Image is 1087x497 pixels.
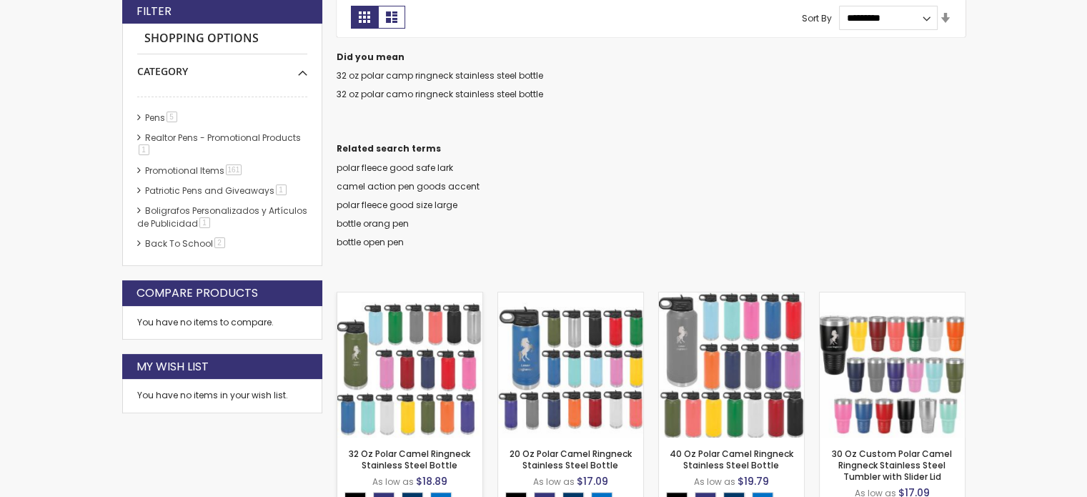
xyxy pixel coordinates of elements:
[137,4,172,19] strong: Filter
[137,359,209,375] strong: My Wish List
[738,474,769,488] span: $19.79
[137,24,307,54] strong: Shopping Options
[142,112,182,124] a: Pens5
[337,292,482,304] a: 32 Oz Polar Camel Ringneck Stainless Steel Bottle
[533,476,575,488] span: As low as
[337,292,482,438] img: 32 Oz Polar Camel Ringneck Stainless Steel Bottle
[337,162,453,174] a: polar fleece good safe lark
[137,205,307,230] a: Boligrafos Personalizados y Artículos de Publicidad1
[167,112,177,122] span: 5
[337,199,457,211] a: polar fleece good size large
[820,292,965,438] img: 30 Oz Custom Polar Camel Ringneck Stainless Steel Tumbler with Slider Lid
[372,476,414,488] span: As low as
[416,474,447,488] span: $18.89
[199,217,210,228] span: 1
[351,6,378,29] strong: Grid
[142,164,247,177] a: Promotional Items161
[498,292,643,438] img: 20 Oz Polar Camel Ringneck Stainless Steel Bottle
[122,306,322,340] div: You have no items to compare.
[337,88,543,100] a: 32 oz polar camo ringneck stainless steel bottle
[820,292,965,304] a: 30 Oz Custom Polar Camel Ringneck Stainless Steel Tumbler with Slider Lid
[337,180,480,192] a: camel action pen goods accent
[137,285,258,301] strong: Compare Products
[139,144,149,155] span: 1
[659,292,804,304] a: 40 Oz Polar Camel Ringneck Stainless Steel Bottle
[337,69,543,82] a: 32 oz polar camp ringneck stainless steel bottle
[337,51,966,63] dt: Did you mean
[802,11,832,24] label: Sort By
[337,143,966,154] dt: Related search terms
[226,164,242,175] span: 161
[498,292,643,304] a: 20 Oz Polar Camel Ringneck Stainless Steel Bottle
[659,292,804,438] img: 40 Oz Polar Camel Ringneck Stainless Steel Bottle
[137,132,301,157] a: Realtor Pens - Promotional Products1
[577,474,608,488] span: $17.09
[337,236,404,248] a: bottle open pen
[137,54,307,79] div: Category
[349,448,470,471] a: 32 Oz Polar Camel Ringneck Stainless Steel Bottle
[670,448,793,471] a: 40 Oz Polar Camel Ringneck Stainless Steel Bottle
[694,476,735,488] span: As low as
[142,184,292,197] a: Patriotic Pens and Giveaways1
[337,217,409,230] a: bottle orang pen
[214,237,225,248] span: 2
[276,184,287,195] span: 1
[510,448,632,471] a: 20 Oz Polar Camel Ringneck Stainless Steel Bottle
[137,390,307,401] div: You have no items in your wish list.
[142,237,230,250] a: Back To School2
